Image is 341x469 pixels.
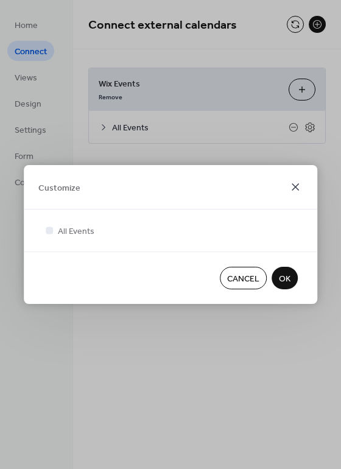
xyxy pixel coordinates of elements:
button: OK [272,267,298,289]
span: All Events [58,225,94,238]
span: Customize [38,182,80,194]
span: Cancel [227,273,259,286]
button: Cancel [220,267,267,289]
span: OK [279,273,290,286]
